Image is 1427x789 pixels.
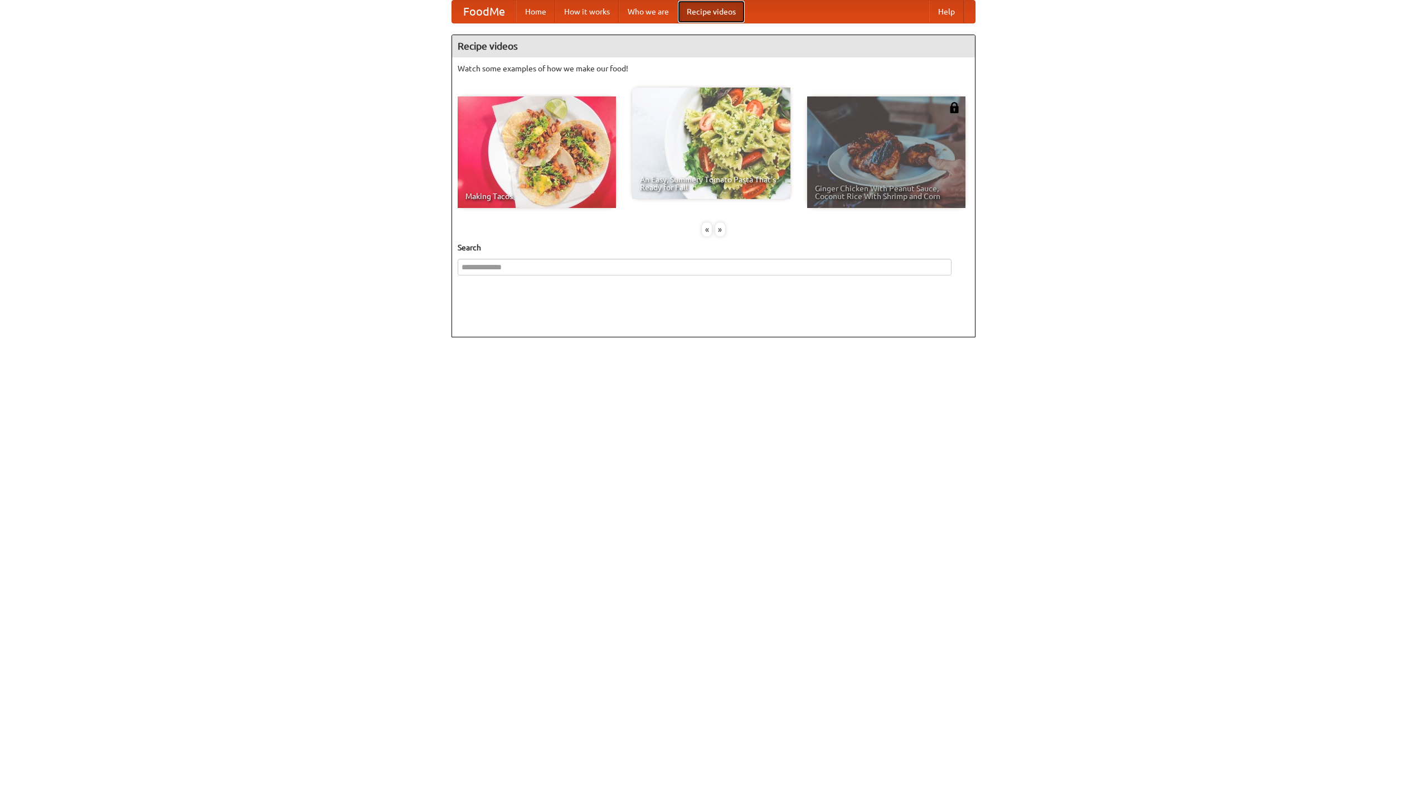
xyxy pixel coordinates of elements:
a: Recipe videos [678,1,745,23]
a: How it works [555,1,619,23]
div: » [715,222,725,236]
a: FoodMe [452,1,516,23]
h4: Recipe videos [452,35,975,57]
span: An Easy, Summery Tomato Pasta That's Ready for Fall [640,176,783,191]
a: Help [929,1,964,23]
a: Making Tacos [458,96,616,208]
span: Making Tacos [465,192,608,200]
div: « [702,222,712,236]
a: An Easy, Summery Tomato Pasta That's Ready for Fall [632,88,790,199]
h5: Search [458,242,969,253]
img: 483408.png [949,102,960,113]
a: Who we are [619,1,678,23]
p: Watch some examples of how we make our food! [458,63,969,74]
a: Home [516,1,555,23]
